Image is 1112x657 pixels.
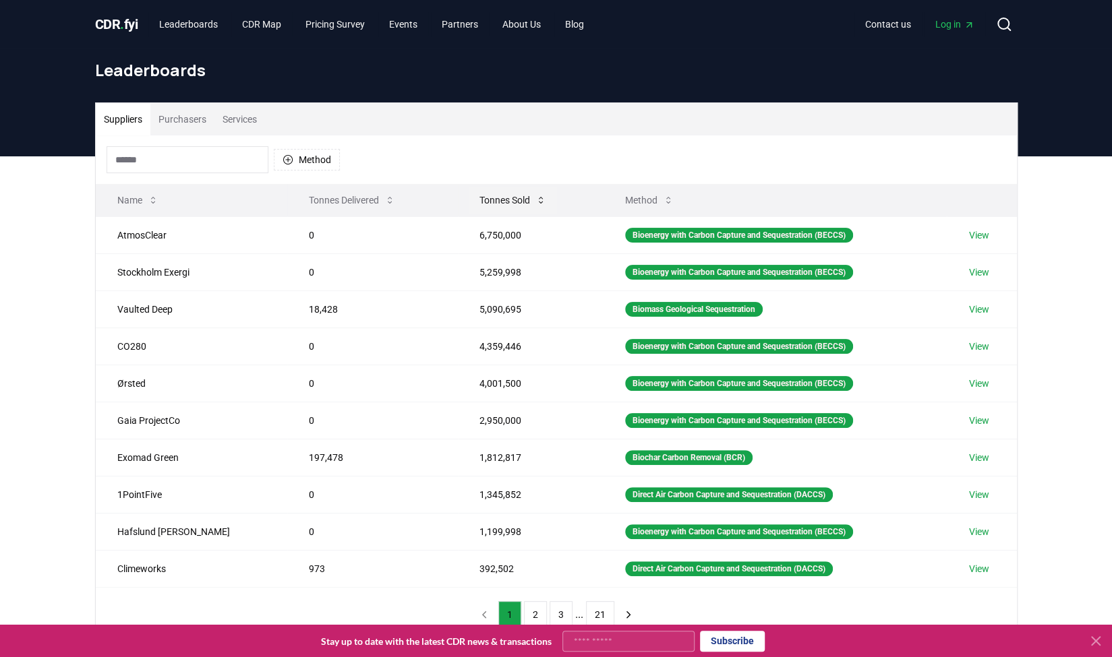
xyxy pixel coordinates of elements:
div: Bioenergy with Carbon Capture and Sequestration (BECCS) [625,524,853,539]
td: 1,345,852 [458,476,603,513]
div: Biochar Carbon Removal (BCR) [625,450,753,465]
td: Exomad Green [96,439,287,476]
div: Bioenergy with Carbon Capture and Sequestration (BECCS) [625,376,853,391]
a: View [968,228,989,242]
a: View [968,340,989,353]
span: Log in [935,18,974,31]
a: Contact us [854,12,922,36]
li: ... [575,606,583,623]
td: Ørsted [96,365,287,402]
div: Direct Air Carbon Capture and Sequestration (DACCS) [625,561,833,576]
button: Name [107,187,169,214]
button: 2 [524,601,547,628]
td: Vaulted Deep [96,290,287,327]
td: 0 [287,402,459,439]
a: View [968,525,989,538]
a: Partners [431,12,489,36]
td: 4,001,500 [458,365,603,402]
td: 973 [287,550,459,587]
button: 3 [550,601,573,628]
a: Leaderboards [148,12,229,36]
button: Services [214,103,265,135]
button: 21 [586,601,614,628]
button: Method [614,187,684,214]
div: Direct Air Carbon Capture and Sequestration (DACCS) [625,487,833,502]
button: Method [274,149,340,170]
td: 392,502 [458,550,603,587]
td: 0 [287,513,459,550]
a: View [968,377,989,390]
nav: Main [148,12,595,36]
span: . [120,16,124,32]
td: 2,950,000 [458,402,603,439]
div: Bioenergy with Carbon Capture and Sequestration (BECCS) [625,265,853,280]
button: 1 [498,601,521,628]
td: 0 [287,476,459,513]
td: 1,199,998 [458,513,603,550]
td: 5,090,695 [458,290,603,327]
td: AtmosClear [96,216,287,253]
a: View [968,414,989,427]
button: Suppliers [96,103,150,135]
div: Biomass Geological Sequestration [625,302,763,317]
td: Stockholm Exergi [96,253,287,290]
td: Hafslund [PERSON_NAME] [96,513,287,550]
button: Tonnes Sold [469,187,557,214]
td: 5,259,998 [458,253,603,290]
a: View [968,562,989,575]
h1: Leaderboards [95,59,1018,81]
td: 1,812,817 [458,439,603,476]
a: Blog [554,12,595,36]
a: View [968,303,989,316]
td: 1PointFive [96,476,287,513]
a: CDR.fyi [95,15,138,34]
td: 6,750,000 [458,216,603,253]
a: Events [378,12,428,36]
td: 0 [287,216,459,253]
a: View [968,265,989,279]
button: next page [617,601,640,628]
a: View [968,451,989,464]
td: 197,478 [287,439,459,476]
div: Bioenergy with Carbon Capture and Sequestration (BECCS) [625,339,853,354]
td: 4,359,446 [458,327,603,365]
td: Climeworks [96,550,287,587]
td: 18,428 [287,290,459,327]
a: CDR Map [231,12,292,36]
td: CO280 [96,327,287,365]
span: CDR fyi [95,16,138,32]
td: 0 [287,365,459,402]
button: Tonnes Delivered [298,187,406,214]
a: Log in [925,12,985,36]
nav: Main [854,12,985,36]
div: Bioenergy with Carbon Capture and Sequestration (BECCS) [625,228,853,243]
a: View [968,488,989,501]
button: Purchasers [150,103,214,135]
a: Pricing Survey [295,12,376,36]
td: 0 [287,253,459,290]
td: 0 [287,327,459,365]
td: Gaia ProjectCo [96,402,287,439]
div: Bioenergy with Carbon Capture and Sequestration (BECCS) [625,413,853,428]
a: About Us [492,12,552,36]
